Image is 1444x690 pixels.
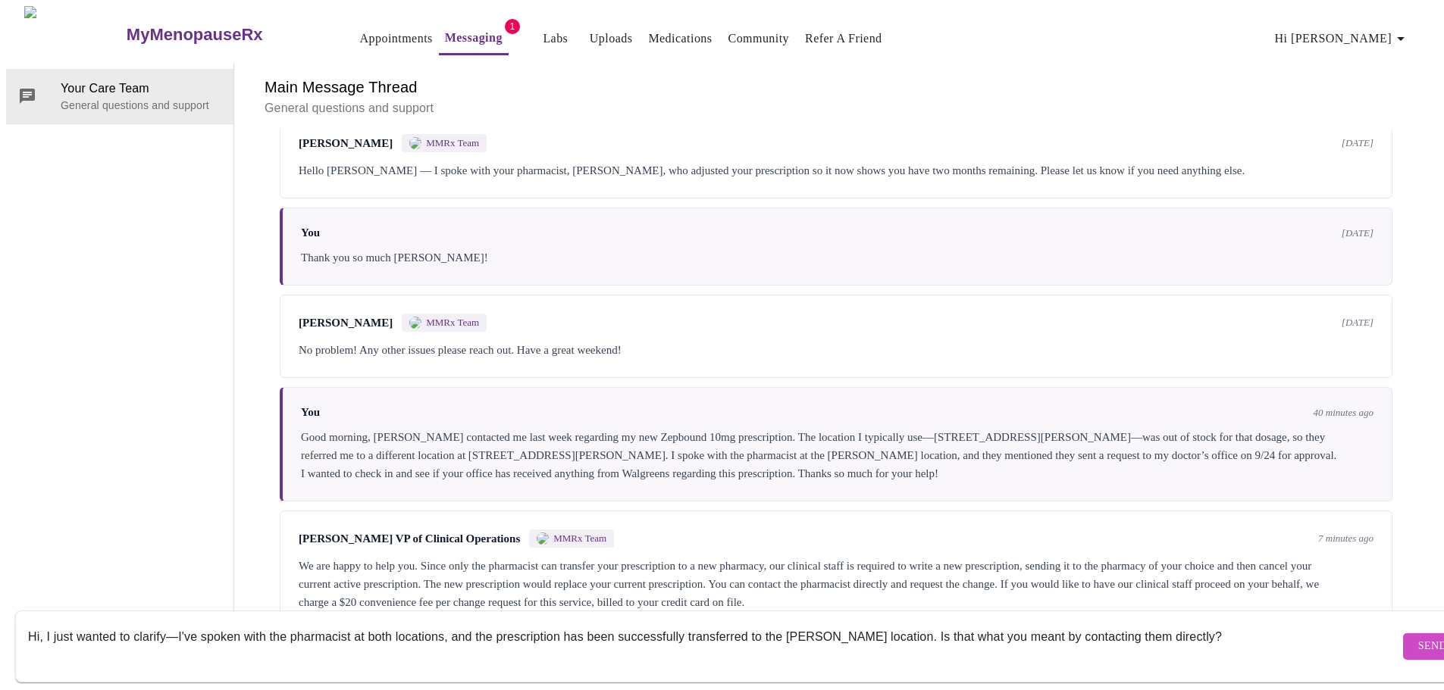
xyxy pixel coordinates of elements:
button: Medications [642,23,718,54]
span: MMRx Team [426,137,479,149]
span: Hi [PERSON_NAME] [1275,28,1410,49]
span: You [301,406,320,419]
a: Uploads [590,28,633,49]
img: MMRX [537,532,549,545]
h3: MyMenopauseRx [127,25,263,45]
span: 1 [505,19,520,34]
img: MyMenopauseRx Logo [24,6,124,63]
button: Hi [PERSON_NAME] [1269,23,1416,54]
textarea: Send a message about your appointment [28,622,1399,670]
div: We are happy to help you. Since only the pharmacist can transfer your prescription to a new pharm... [299,557,1374,611]
div: Good morning, [PERSON_NAME] contacted me last week regarding my new Zepbound 10mg prescription. T... [301,428,1374,482]
button: Refer a Friend [799,23,888,54]
span: Your Care Team [61,80,221,98]
a: Medications [648,28,712,49]
a: Appointments [360,28,433,49]
span: [PERSON_NAME] [299,317,393,329]
a: MyMenopauseRx [124,8,323,61]
a: Messaging [445,27,503,48]
span: 40 minutes ago [1314,407,1374,419]
h6: Main Message Thread [265,75,1408,99]
button: Messaging [439,23,509,55]
a: Refer a Friend [805,28,882,49]
div: Hello [PERSON_NAME] — I spoke with your pharmacist, [PERSON_NAME], who adjusted your prescription... [299,161,1374,180]
div: Thank you so much [PERSON_NAME]! [301,248,1374,267]
div: Your Care TeamGeneral questions and support [6,69,233,123]
a: Community [728,28,790,49]
span: MMRx Team [553,532,606,545]
button: Appointments [354,23,439,54]
img: MMRX [409,317,421,329]
a: Labs [543,28,568,49]
span: You [301,226,320,239]
span: [DATE] [1342,317,1374,329]
div: No problem! Any other issues please reach out. Have a great weekend! [299,341,1374,359]
p: General questions and support [265,99,1408,117]
span: [DATE] [1342,137,1374,149]
button: Uploads [584,23,639,54]
span: 7 minutes ago [1318,532,1374,545]
button: Community [722,23,796,54]
span: [PERSON_NAME] [299,137,393,150]
p: General questions and support [61,98,221,113]
img: MMRX [409,137,421,149]
span: MMRx Team [426,317,479,329]
span: [PERSON_NAME] VP of Clinical Operations [299,532,520,545]
span: [DATE] [1342,227,1374,239]
button: Labs [531,23,580,54]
